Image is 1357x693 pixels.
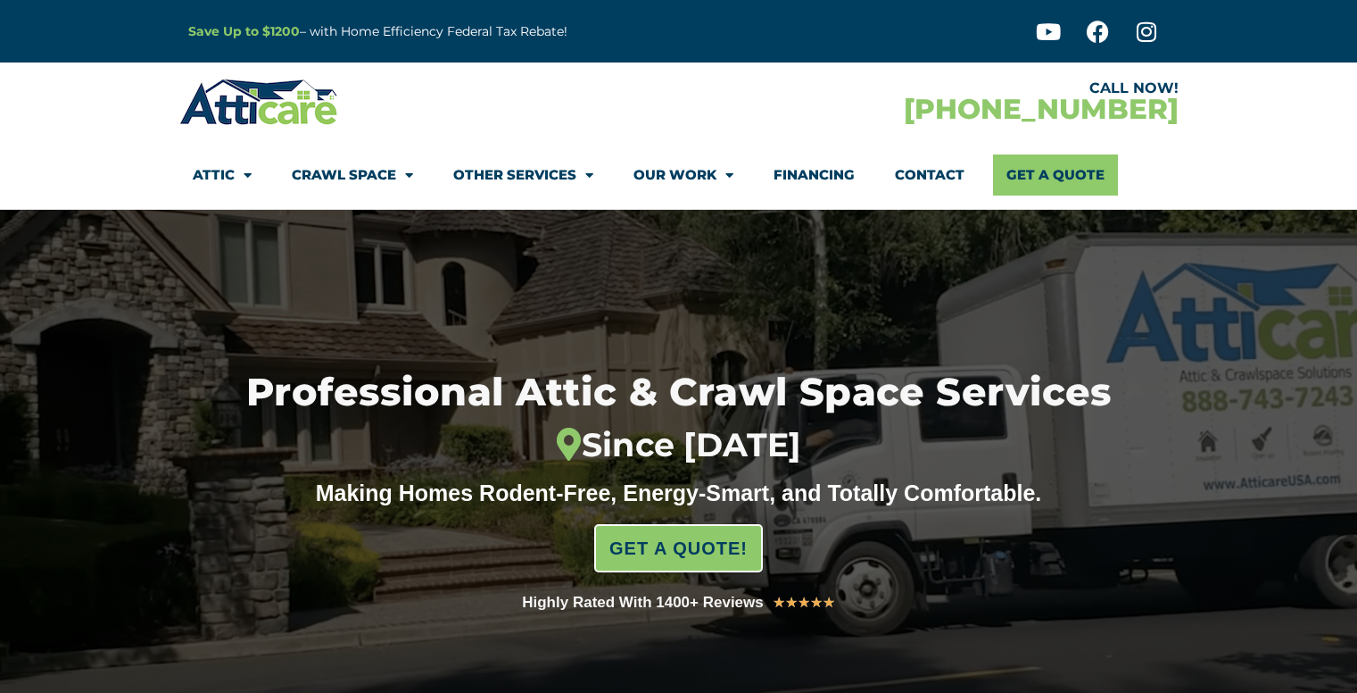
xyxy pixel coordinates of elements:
[993,154,1118,196] a: Get A Quote
[773,591,835,614] div: 5/5
[895,154,964,196] a: Contact
[157,426,1201,465] div: Since [DATE]
[453,154,593,196] a: Other Services
[193,154,1165,196] nav: Menu
[292,154,413,196] a: Crawl Space
[609,530,748,566] span: GET A QUOTE!
[798,591,810,614] i: ★
[774,154,855,196] a: Financing
[282,480,1076,506] div: Making Homes Rodent-Free, Energy-Smart, and Totally Comfortable.
[188,23,300,39] a: Save Up to $1200
[679,81,1179,96] div: CALL NOW!
[785,591,798,614] i: ★
[810,591,823,614] i: ★
[188,21,766,42] p: – with Home Efficiency Federal Tax Rebate!
[157,373,1201,465] h1: Professional Attic & Crawl Space Services
[193,154,252,196] a: Attic
[823,591,835,614] i: ★
[522,590,764,615] div: Highly Rated With 1400+ Reviews
[633,154,733,196] a: Our Work
[594,524,763,572] a: GET A QUOTE!
[773,591,785,614] i: ★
